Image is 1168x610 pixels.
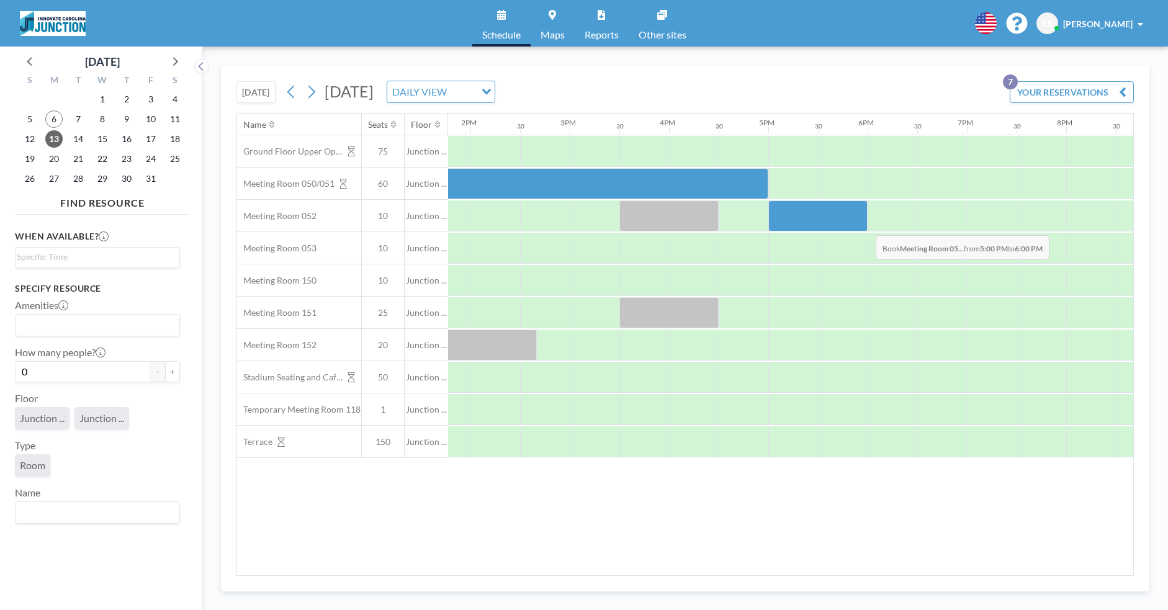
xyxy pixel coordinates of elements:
[368,119,388,130] div: Seats
[411,119,432,130] div: Floor
[237,210,317,222] span: Meeting Room 052
[15,299,68,312] label: Amenities
[166,91,184,108] span: Saturday, October 4, 2025
[362,307,404,318] span: 25
[79,412,124,424] span: Junction ...
[237,178,335,189] span: Meeting Room 050/051
[980,244,1008,253] b: 5:00 PM
[390,84,449,100] span: DAILY VIEW
[451,84,474,100] input: Search for option
[1063,19,1133,29] span: [PERSON_NAME]
[541,30,565,40] span: Maps
[17,317,173,333] input: Search for option
[517,122,524,130] div: 30
[142,91,159,108] span: Friday, October 3, 2025
[660,118,675,127] div: 4PM
[560,118,576,127] div: 3PM
[405,372,448,383] span: Junction ...
[362,372,404,383] span: 50
[142,110,159,128] span: Friday, October 10, 2025
[585,30,619,40] span: Reports
[16,502,179,523] div: Search for option
[876,235,1049,260] span: Book from to
[70,130,87,148] span: Tuesday, October 14, 2025
[716,122,723,130] div: 30
[362,404,404,415] span: 1
[42,73,66,89] div: M
[165,361,180,382] button: +
[45,170,63,187] span: Monday, October 27, 2025
[21,150,38,168] span: Sunday, October 19, 2025
[166,110,184,128] span: Saturday, October 11, 2025
[20,459,45,471] span: Room
[15,439,35,452] label: Type
[362,146,404,157] span: 75
[163,73,187,89] div: S
[66,73,91,89] div: T
[1042,18,1053,29] span: ER
[1015,244,1043,253] b: 6:00 PM
[362,243,404,254] span: 10
[15,192,190,209] h4: FIND RESOURCE
[1010,81,1134,103] button: YOUR RESERVATIONS7
[405,243,448,254] span: Junction ...
[405,178,448,189] span: Junction ...
[858,118,874,127] div: 6PM
[94,130,111,148] span: Wednesday, October 15, 2025
[900,244,964,253] b: Meeting Room 05...
[237,243,317,254] span: Meeting Room 053
[237,436,272,447] span: Terrace
[16,248,179,266] div: Search for option
[362,178,404,189] span: 60
[362,210,404,222] span: 10
[237,339,317,351] span: Meeting Room 152
[405,436,448,447] span: Junction ...
[166,150,184,168] span: Saturday, October 25, 2025
[118,170,135,187] span: Thursday, October 30, 2025
[142,170,159,187] span: Friday, October 31, 2025
[237,372,343,383] span: Stadium Seating and Cafe area
[70,150,87,168] span: Tuesday, October 21, 2025
[45,150,63,168] span: Monday, October 20, 2025
[118,110,135,128] span: Thursday, October 9, 2025
[94,150,111,168] span: Wednesday, October 22, 2025
[85,53,120,70] div: [DATE]
[362,275,404,286] span: 10
[1057,118,1072,127] div: 8PM
[958,118,973,127] div: 7PM
[17,505,173,521] input: Search for option
[17,250,173,264] input: Search for option
[362,339,404,351] span: 20
[405,307,448,318] span: Junction ...
[237,146,343,157] span: Ground Floor Upper Open Area
[118,91,135,108] span: Thursday, October 2, 2025
[94,91,111,108] span: Wednesday, October 1, 2025
[138,73,163,89] div: F
[20,412,65,424] span: Junction ...
[237,404,361,415] span: Temporary Meeting Room 118
[815,122,822,130] div: 30
[759,118,775,127] div: 5PM
[405,339,448,351] span: Junction ...
[21,130,38,148] span: Sunday, October 12, 2025
[166,130,184,148] span: Saturday, October 18, 2025
[243,119,266,130] div: Name
[142,130,159,148] span: Friday, October 17, 2025
[1013,122,1021,130] div: 30
[118,130,135,148] span: Thursday, October 16, 2025
[639,30,686,40] span: Other sites
[405,210,448,222] span: Junction ...
[15,346,106,359] label: How many people?
[1113,122,1120,130] div: 30
[91,73,115,89] div: W
[94,170,111,187] span: Wednesday, October 29, 2025
[236,81,276,103] button: [DATE]
[461,118,477,127] div: 2PM
[118,150,135,168] span: Thursday, October 23, 2025
[70,110,87,128] span: Tuesday, October 7, 2025
[94,110,111,128] span: Wednesday, October 8, 2025
[45,110,63,128] span: Monday, October 6, 2025
[362,436,404,447] span: 150
[142,150,159,168] span: Friday, October 24, 2025
[15,283,180,294] h3: Specify resource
